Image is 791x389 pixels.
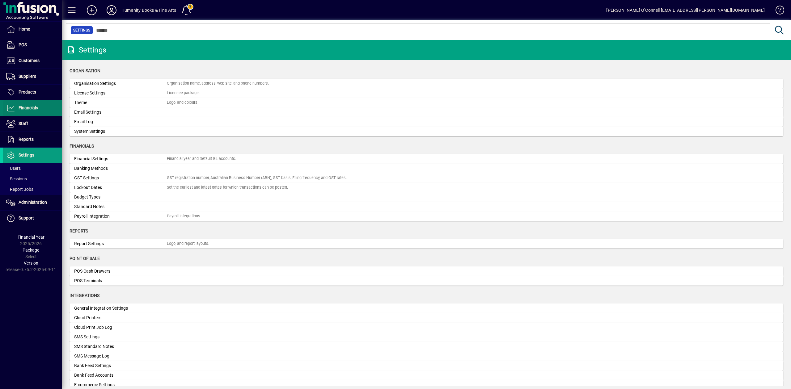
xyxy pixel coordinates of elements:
[19,27,30,31] span: Home
[70,293,99,298] span: Integrations
[74,324,167,331] div: Cloud Print Job Log
[74,80,167,87] div: Organisation Settings
[74,109,167,115] div: Email Settings
[19,42,27,47] span: POS
[74,203,167,210] div: Standard Notes
[74,362,167,369] div: Bank Feed Settings
[74,372,167,379] div: Bank Feed Accounts
[3,116,62,132] a: Staff
[70,256,100,261] span: Point of Sale
[74,343,167,350] div: SMS Standard Notes
[70,303,783,313] a: General Integration Settings
[70,107,783,117] a: Email Settings
[70,332,783,342] a: SMS Settings
[19,215,34,220] span: Support
[70,351,783,361] a: SMS Message Log
[70,202,783,211] a: Standard Notes
[167,90,200,96] div: Licensee package.
[70,323,783,332] a: Cloud Print Job Log
[167,175,347,181] div: GST registration number, Australian Business Number (ABN), GST basis, Filing frequency, and GST r...
[19,200,47,205] span: Administration
[6,166,21,171] span: Users
[74,119,167,125] div: Email Log
[74,165,167,172] div: Banking Methods
[70,144,94,148] span: Financials
[3,211,62,226] a: Support
[74,353,167,359] div: SMS Message Log
[3,195,62,210] a: Administration
[19,137,34,142] span: Reports
[70,342,783,351] a: SMS Standard Notes
[70,276,783,286] a: POS Terminals
[3,174,62,184] a: Sessions
[18,235,44,240] span: Financial Year
[74,241,167,247] div: Report Settings
[74,90,167,96] div: License Settings
[74,382,167,388] div: E-commerce Settings
[102,5,121,16] button: Profile
[167,81,269,86] div: Organisation name, address, web site, and phone numbers.
[74,305,167,312] div: General Integration Settings
[74,194,167,200] div: Budget Types
[3,132,62,147] a: Reports
[70,370,783,380] a: Bank Feed Accounts
[74,278,167,284] div: POS Terminals
[167,100,198,106] div: Logo, and colours.
[70,183,783,192] a: Lockout DatesSet the earliest and latest dates for which transactions can be posted.
[19,74,36,79] span: Suppliers
[74,175,167,181] div: GST Settings
[6,176,27,181] span: Sessions
[3,85,62,100] a: Products
[70,117,783,127] a: Email Log
[70,228,88,233] span: Reports
[3,22,62,37] a: Home
[70,266,783,276] a: POS Cash Drawers
[70,127,783,136] a: System Settings
[74,156,167,162] div: Financial Settings
[167,156,236,162] div: Financial year, and Default GL accounts.
[74,128,167,135] div: System Settings
[19,90,36,94] span: Products
[70,79,783,88] a: Organisation SettingsOrganisation name, address, web site, and phone numbers.
[19,58,40,63] span: Customers
[771,1,783,21] a: Knowledge Base
[167,241,209,247] div: Logo, and report layouts.
[70,211,783,221] a: Payroll IntegrationPayroll Integrations
[121,5,176,15] div: Humanity Books & Fine Arts
[73,27,90,33] span: Settings
[70,173,783,183] a: GST SettingsGST registration number, Australian Business Number (ABN), GST basis, Filing frequenc...
[70,154,783,164] a: Financial SettingsFinancial year, and Default GL accounts.
[3,37,62,53] a: POS
[23,248,39,253] span: Package
[74,268,167,274] div: POS Cash Drawers
[19,105,38,110] span: Financials
[70,88,783,98] a: License SettingsLicensee package.
[82,5,102,16] button: Add
[70,313,783,323] a: Cloud Printers
[167,185,288,190] div: Set the earliest and latest dates for which transactions can be posted.
[3,100,62,116] a: Financials
[24,261,38,266] span: Version
[3,53,62,69] a: Customers
[74,334,167,340] div: SMS Settings
[74,184,167,191] div: Lockout Dates
[74,213,167,220] div: Payroll Integration
[70,68,100,73] span: Organisation
[19,153,34,157] span: Settings
[70,98,783,107] a: ThemeLogo, and colours.
[606,5,765,15] div: [PERSON_NAME] O''Connell [EMAIL_ADDRESS][PERSON_NAME][DOMAIN_NAME]
[74,99,167,106] div: Theme
[74,315,167,321] div: Cloud Printers
[6,187,33,192] span: Report Jobs
[3,163,62,174] a: Users
[70,239,783,249] a: Report SettingsLogo, and report layouts.
[70,192,783,202] a: Budget Types
[66,45,106,55] div: Settings
[167,213,200,219] div: Payroll Integrations
[70,361,783,370] a: Bank Feed Settings
[3,69,62,84] a: Suppliers
[3,184,62,194] a: Report Jobs
[19,121,28,126] span: Staff
[70,164,783,173] a: Banking Methods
